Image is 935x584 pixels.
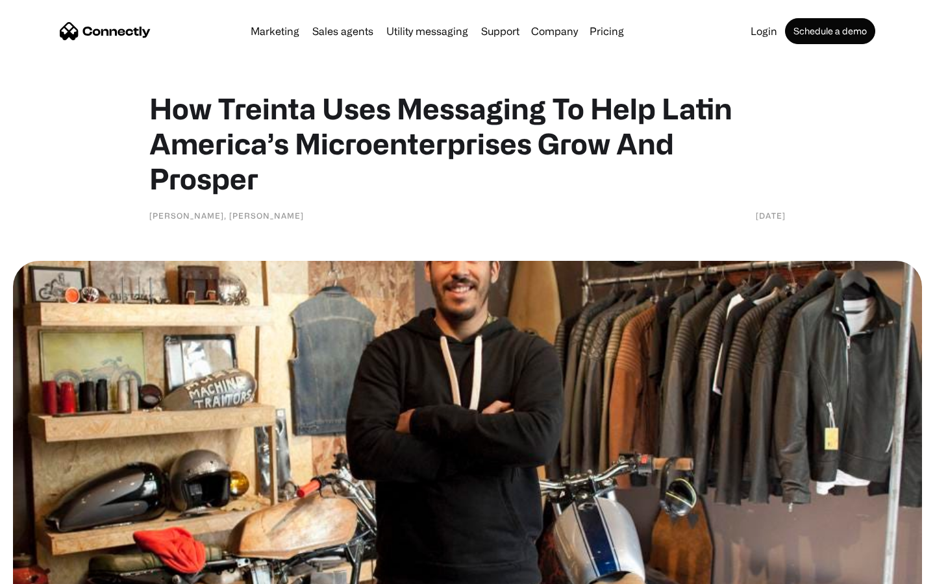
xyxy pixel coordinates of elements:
a: Utility messaging [381,26,473,36]
a: Pricing [584,26,629,36]
a: Login [745,26,782,36]
aside: Language selected: English [13,561,78,579]
a: Sales agents [307,26,379,36]
h1: How Treinta Uses Messaging To Help Latin America’s Microenterprises Grow And Prosper [149,91,786,196]
a: home [60,21,151,41]
div: Company [527,22,582,40]
div: [DATE] [756,209,786,222]
ul: Language list [26,561,78,579]
div: [PERSON_NAME], [PERSON_NAME] [149,209,304,222]
a: Support [476,26,525,36]
a: Marketing [245,26,305,36]
div: Company [531,22,578,40]
a: Schedule a demo [785,18,875,44]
